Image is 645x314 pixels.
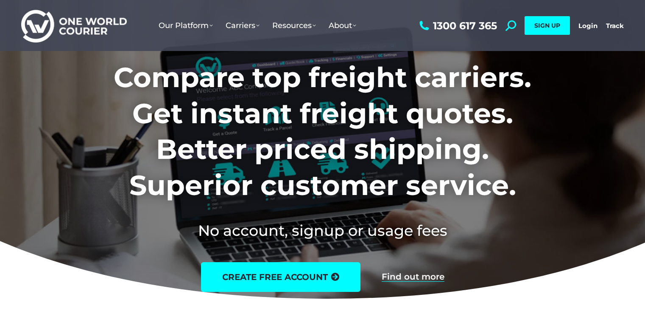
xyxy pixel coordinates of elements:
[159,21,213,30] span: Our Platform
[417,20,497,31] a: 1300 617 365
[201,262,360,292] a: create free account
[58,59,587,203] h1: Compare top freight carriers. Get instant freight quotes. Better priced shipping. Superior custom...
[382,272,444,282] a: Find out more
[21,8,127,43] img: One World Courier
[219,12,266,39] a: Carriers
[534,22,560,29] span: SIGN UP
[58,220,587,241] h2: No account, signup or usage fees
[525,16,570,35] a: SIGN UP
[272,21,316,30] span: Resources
[226,21,260,30] span: Carriers
[266,12,322,39] a: Resources
[152,12,219,39] a: Our Platform
[606,22,624,30] a: Track
[578,22,598,30] a: Login
[322,12,363,39] a: About
[329,21,356,30] span: About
